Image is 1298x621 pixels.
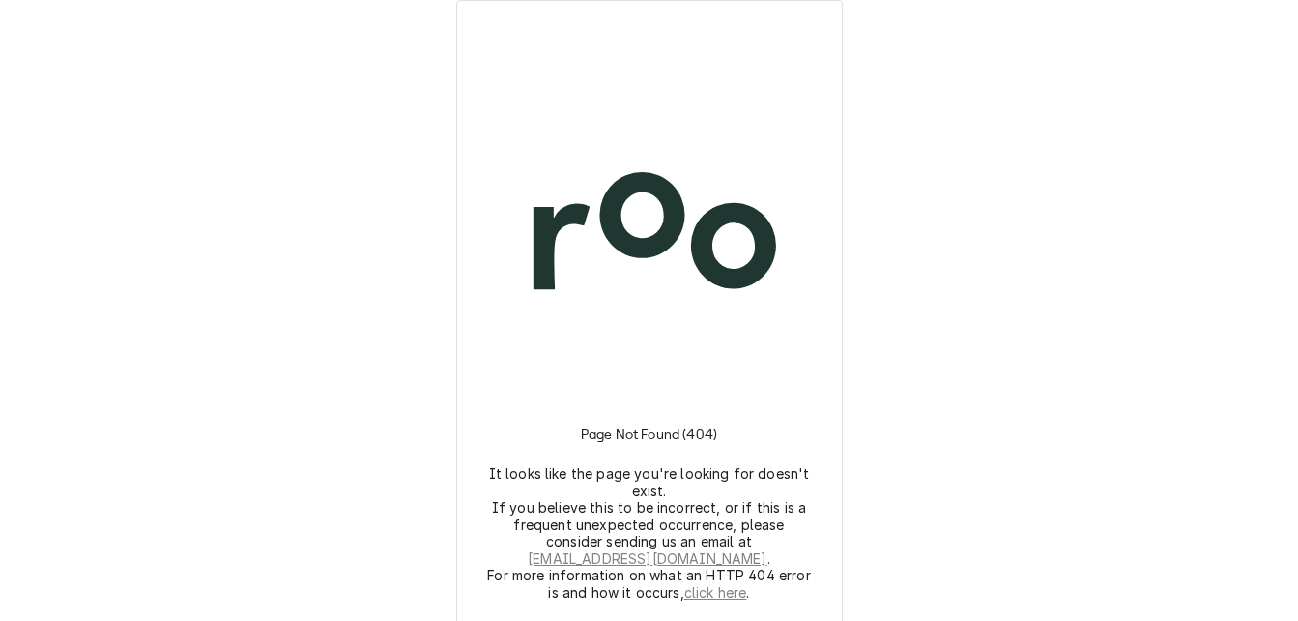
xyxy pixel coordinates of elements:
div: Instructions [480,403,819,601]
p: If you believe this to be incorrect, or if this is a frequent unexpected occurrence, please consi... [487,499,812,567]
img: Logo [480,65,819,403]
a: click here [684,584,747,602]
a: [EMAIL_ADDRESS][DOMAIN_NAME] [528,550,766,568]
p: It looks like the page you're looking for doesn't exist. [487,465,812,499]
div: Logo and Instructions Container [480,24,819,601]
p: For more information on what an HTTP 404 error is and how it occurs, . [487,567,812,601]
h3: Page Not Found (404) [581,403,717,465]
